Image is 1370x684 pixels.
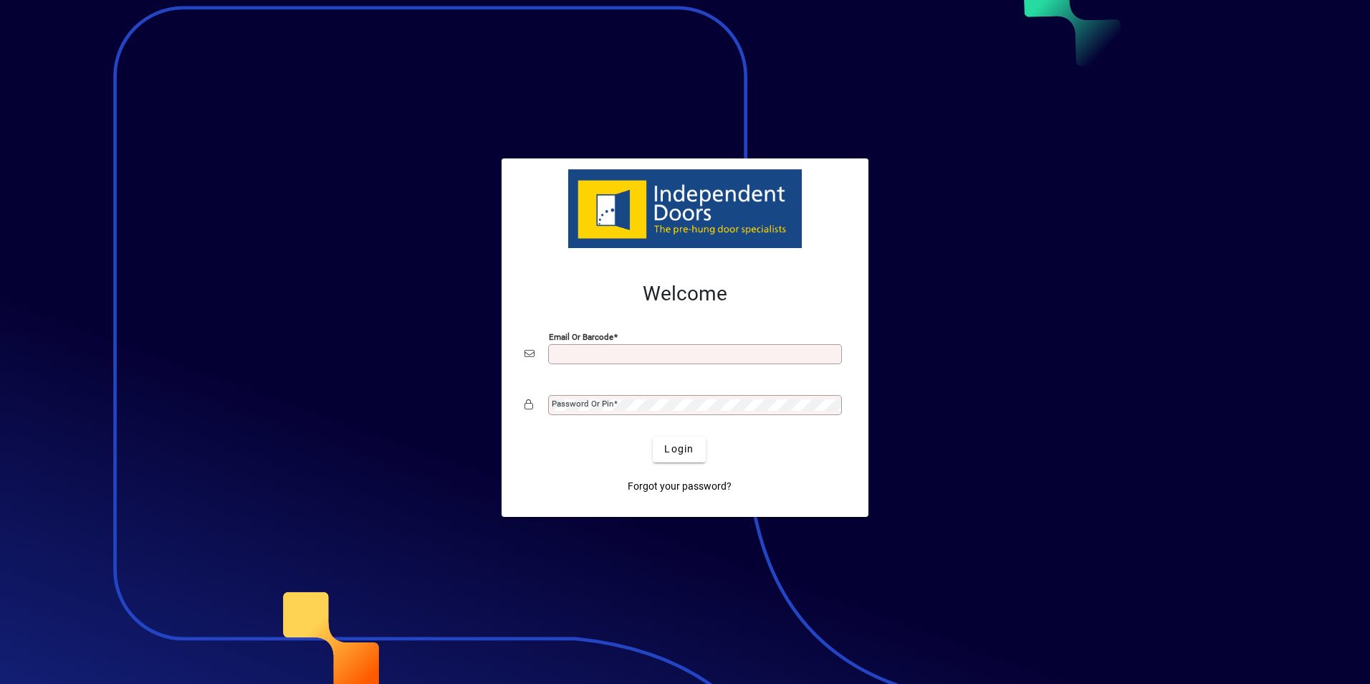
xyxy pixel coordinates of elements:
h2: Welcome [524,282,846,306]
button: Login [653,437,705,462]
mat-label: Email or Barcode [549,331,613,341]
span: Forgot your password? [628,479,732,494]
a: Forgot your password? [622,474,737,500]
mat-label: Password or Pin [552,399,613,409]
span: Login [664,442,694,457]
